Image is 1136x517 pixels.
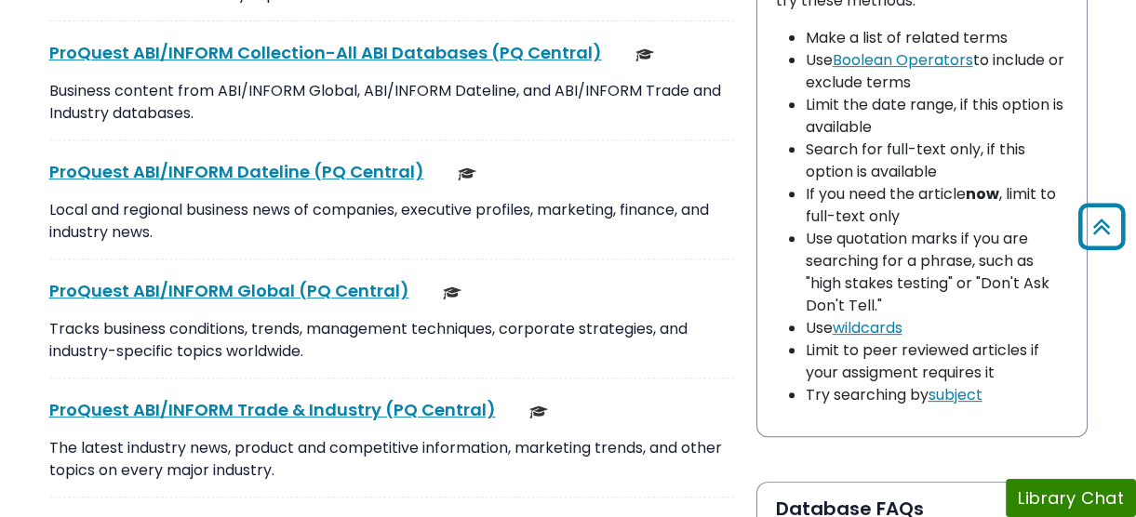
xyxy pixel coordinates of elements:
[635,46,654,64] img: Scholarly or Peer Reviewed
[443,284,461,302] img: Scholarly or Peer Reviewed
[529,403,548,421] img: Scholarly or Peer Reviewed
[806,183,1068,228] li: If you need the article , limit to full-text only
[806,317,1068,339] li: Use
[49,279,409,302] a: ProQuest ABI/INFORM Global (PQ Central)
[49,41,602,64] a: ProQuest ABI/INFORM Collection-All ABI Databases (PQ Central)
[806,228,1068,317] li: Use quotation marks if you are searching for a phrase, such as "high stakes testing" or "Don't As...
[458,165,476,183] img: Scholarly or Peer Reviewed
[833,317,902,338] a: wildcards
[806,384,1068,406] li: Try searching by
[806,139,1068,183] li: Search for full-text only, if this option is available
[49,398,496,421] a: ProQuest ABI/INFORM Trade & Industry (PQ Central)
[49,199,734,244] p: Local and regional business news of companies, executive profiles, marketing, finance, and indust...
[833,49,973,71] a: Boolean Operators
[929,384,982,405] a: subject
[1006,479,1136,517] button: Library Chat
[49,160,424,183] a: ProQuest ABI/INFORM Dateline (PQ Central)
[49,80,734,125] p: Business content from ABI/INFORM Global, ABI/INFORM Dateline, and ABI/INFORM Trade and Industry d...
[806,94,1068,139] li: Limit the date range, if this option is available
[49,437,734,482] p: The latest industry news, product and competitive information, marketing trends, and other topics...
[1072,212,1131,243] a: Back to Top
[49,318,734,363] p: Tracks business conditions, trends, management techniques, corporate strategies, and industry-spe...
[966,183,999,205] strong: now
[806,49,1068,94] li: Use to include or exclude terms
[806,27,1068,49] li: Make a list of related terms
[806,339,1068,384] li: Limit to peer reviewed articles if your assigment requires it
